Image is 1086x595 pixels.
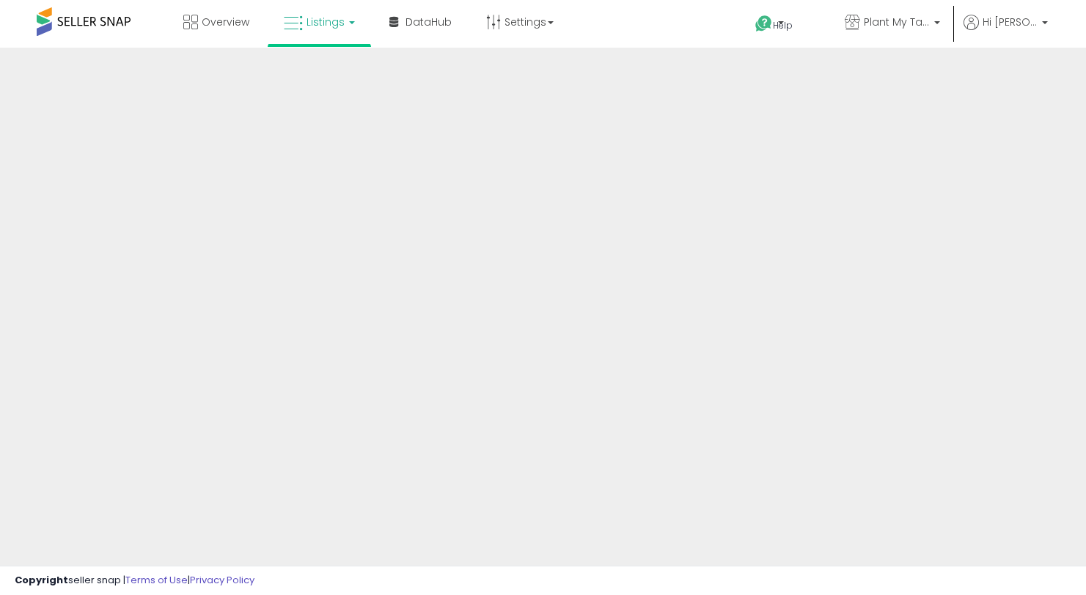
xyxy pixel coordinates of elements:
i: Get Help [755,15,773,33]
span: DataHub [406,15,452,29]
span: Hi [PERSON_NAME] [983,15,1038,29]
div: seller snap | | [15,574,254,588]
a: Hi [PERSON_NAME] [964,15,1048,48]
span: Help [773,19,793,32]
a: Terms of Use [125,573,188,587]
strong: Copyright [15,573,68,587]
span: Overview [202,15,249,29]
span: Plant My Tank [864,15,930,29]
a: Help [744,4,821,48]
span: Listings [307,15,345,29]
a: Privacy Policy [190,573,254,587]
